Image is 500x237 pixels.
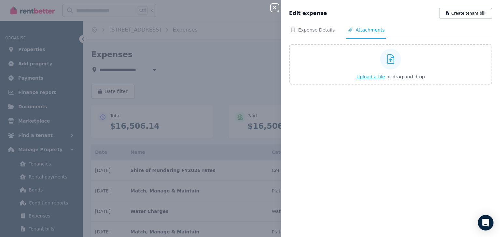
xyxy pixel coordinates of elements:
[289,27,492,39] nav: Tabs
[439,8,492,19] button: Create tenant bill
[386,74,425,79] span: or drag and drop
[289,9,327,17] span: Edit expense
[355,27,384,33] span: Attachments
[298,27,335,33] span: Expense Details
[356,74,385,79] span: Upload a file
[356,73,425,80] button: Upload a file or drag and drop
[478,215,493,230] div: Open Intercom Messenger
